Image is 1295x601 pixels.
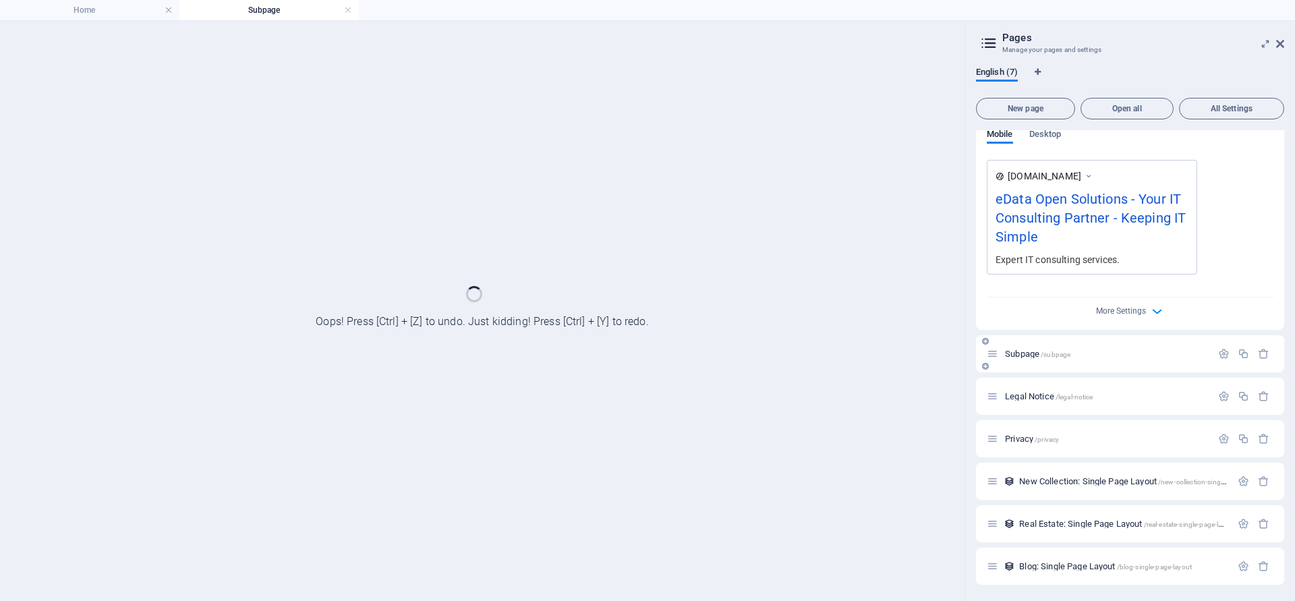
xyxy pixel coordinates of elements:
[1179,98,1284,119] button: All Settings
[1004,476,1015,487] div: This layout is used as a template for all items (e.g. a blog post) of this collection. The conten...
[1117,563,1192,571] span: /blog-single-page-layout
[1087,105,1168,113] span: Open all
[1238,433,1249,445] div: Duplicate
[1056,393,1093,401] span: /legal-notice
[1005,391,1093,401] span: Legal Notice
[1005,349,1070,359] span: Subpage
[1019,476,1263,486] span: Click to open page
[1096,306,1146,316] span: More Settings
[976,67,1284,92] div: Language Tabs
[1122,303,1139,319] button: More Settings
[1258,348,1269,360] div: Remove
[1218,348,1230,360] div: Settings
[1015,519,1231,528] div: Real Estate: Single Page Layout/real-estate-single-page-layout
[1238,518,1249,530] div: Settings
[1001,349,1211,358] div: Subpage/subpage
[1258,391,1269,402] div: Remove
[1035,436,1059,443] span: /privacy
[1001,434,1211,443] div: Privacy/privacy
[1019,561,1192,571] span: Click to open page
[1218,433,1230,445] div: Settings
[1008,169,1081,183] span: [DOMAIN_NAME]
[1238,348,1249,360] div: Duplicate
[1238,391,1249,402] div: Duplicate
[1041,351,1070,358] span: /subpage
[1081,98,1174,119] button: Open all
[1002,44,1257,56] h3: Manage your pages and settings
[996,252,1188,266] div: Expert IT consulting services.
[1258,433,1269,445] div: Remove
[1005,434,1059,444] span: Privacy
[982,105,1069,113] span: New page
[1158,478,1264,486] span: /new-collection-single-page-layout
[1029,126,1062,145] span: Desktop
[1004,518,1015,530] div: This layout is used as a template for all items (e.g. a blog post) of this collection. The conten...
[976,98,1075,119] button: New page
[1002,32,1284,44] h2: Pages
[1004,561,1015,572] div: This layout is used as a template for all items (e.g. a blog post) of this collection. The conten...
[1258,476,1269,487] div: Remove
[1144,521,1236,528] span: /real-estate-single-page-layout
[1258,561,1269,572] div: Remove
[987,129,1061,154] div: Preview
[1001,392,1211,401] div: Legal Notice/legal-notice
[976,64,1018,83] span: English (7)
[1258,518,1269,530] div: Remove
[1238,476,1249,487] div: Settings
[1015,562,1231,571] div: Blog: Single Page Layout/blog-single-page-layout
[1185,105,1278,113] span: All Settings
[179,3,359,18] h4: Subpage
[1238,561,1249,572] div: Settings
[1015,477,1231,486] div: New Collection: Single Page Layout/new-collection-single-page-layout
[1019,519,1236,529] span: Click to open page
[987,126,1013,145] span: Mobile
[996,189,1188,253] div: eData Open Solutions - Your IT Consulting Partner - Keeping IT Simple
[1218,391,1230,402] div: Settings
